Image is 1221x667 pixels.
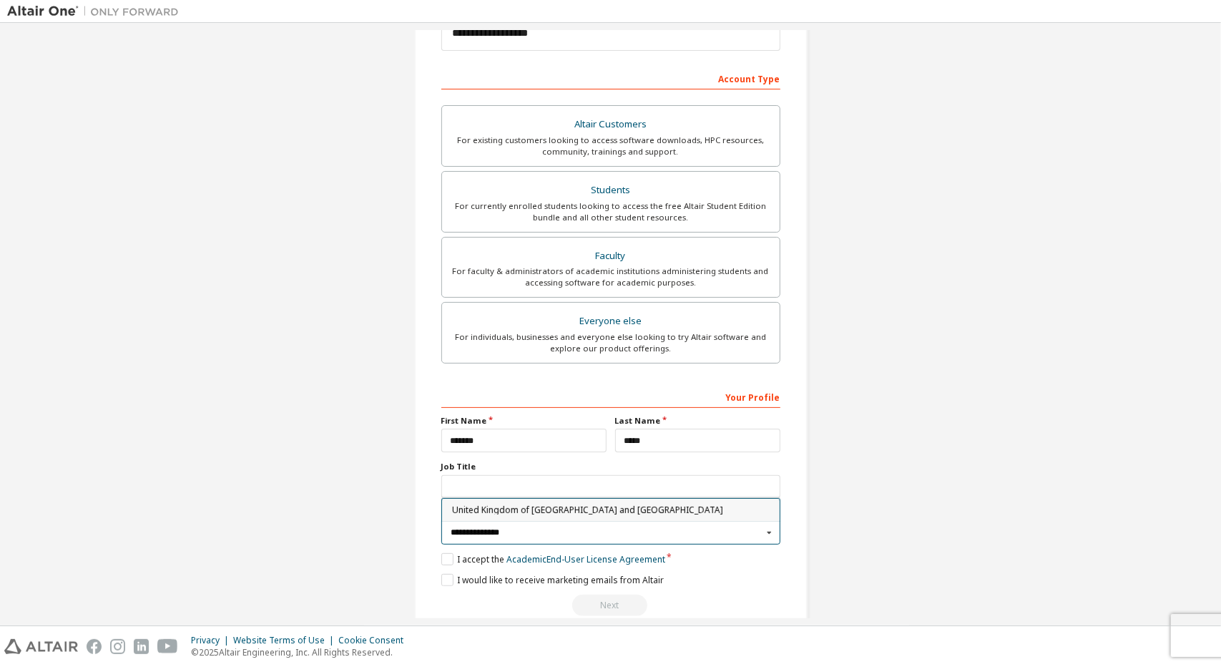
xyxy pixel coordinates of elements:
div: Faculty [451,246,771,266]
div: Read and acccept EULA to continue [441,595,780,616]
img: facebook.svg [87,639,102,654]
div: Altair Customers [451,115,771,135]
label: Job Title [441,461,780,472]
div: Your Profile [441,385,780,408]
div: Website Terms of Use [233,635,338,646]
label: First Name [441,415,607,427]
img: youtube.svg [157,639,178,654]
div: For faculty & administrators of academic institutions administering students and accessing softwa... [451,266,771,288]
div: For existing customers looking to access software downloads, HPC resources, community, trainings ... [451,135,771,157]
img: instagram.svg [110,639,125,654]
div: Privacy [191,635,233,646]
label: I would like to receive marketing emails from Altair [441,574,664,586]
p: © 2025 Altair Engineering, Inc. All Rights Reserved. [191,646,412,658]
label: Last Name [615,415,780,427]
div: Cookie Consent [338,635,412,646]
div: For currently enrolled students looking to access the free Altair Student Edition bundle and all ... [451,200,771,223]
img: altair_logo.svg [4,639,78,654]
div: Account Type [441,67,780,89]
a: Academic End-User License Agreement [506,553,665,565]
img: linkedin.svg [134,639,149,654]
img: Altair One [7,4,186,19]
div: Students [451,180,771,200]
label: I accept the [441,553,665,565]
div: For individuals, businesses and everyone else looking to try Altair software and explore our prod... [451,331,771,354]
span: United Kingdom of [GEOGRAPHIC_DATA] and [GEOGRAPHIC_DATA] [451,506,770,515]
div: Everyone else [451,311,771,331]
